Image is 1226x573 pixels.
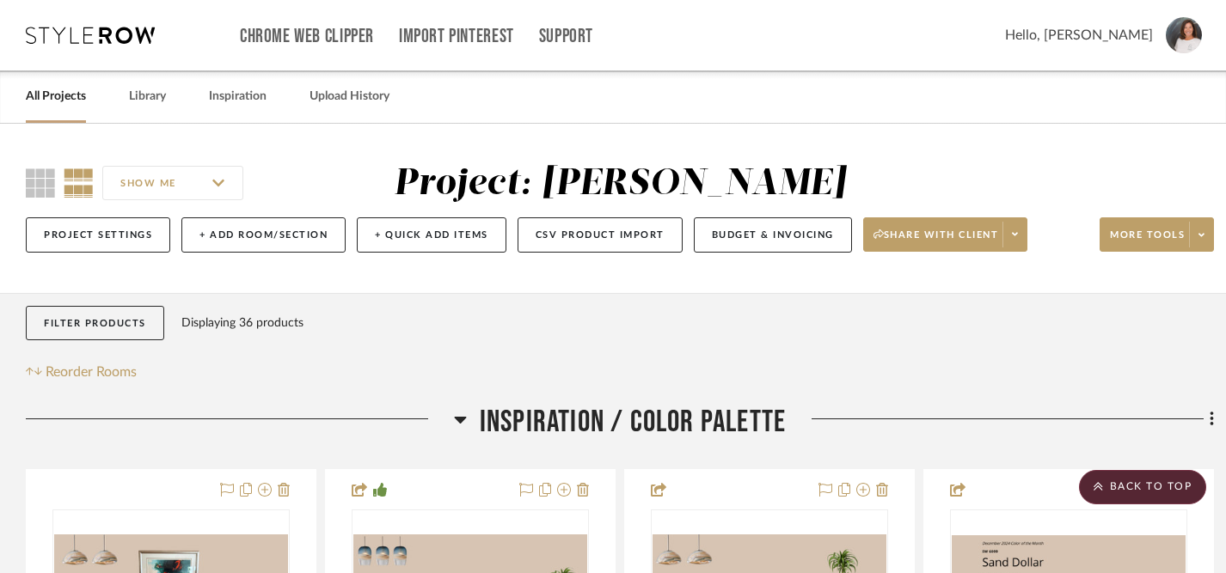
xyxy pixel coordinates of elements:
button: + Quick Add Items [357,217,506,253]
a: Chrome Web Clipper [240,29,374,44]
span: Share with client [874,229,999,254]
span: Inspiration / Color Palette [480,404,786,441]
scroll-to-top-button: BACK TO TOP [1079,470,1206,504]
div: Project: [PERSON_NAME] [394,166,846,202]
a: Inspiration [209,85,267,108]
button: Budget & Invoicing [694,217,852,253]
a: Import Pinterest [399,29,514,44]
button: Filter Products [26,306,164,341]
a: All Projects [26,85,86,108]
button: More tools [1100,217,1214,252]
a: Support [539,29,593,44]
button: CSV Product Import [518,217,683,253]
div: Displaying 36 products [181,306,303,340]
a: Library [129,85,166,108]
span: Hello, [PERSON_NAME] [1005,25,1153,46]
span: More tools [1110,229,1185,254]
span: Reorder Rooms [46,362,137,382]
a: Upload History [310,85,389,108]
button: Share with client [863,217,1028,252]
button: Project Settings [26,217,170,253]
img: avatar [1166,17,1202,53]
button: Reorder Rooms [26,362,137,382]
button: + Add Room/Section [181,217,346,253]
